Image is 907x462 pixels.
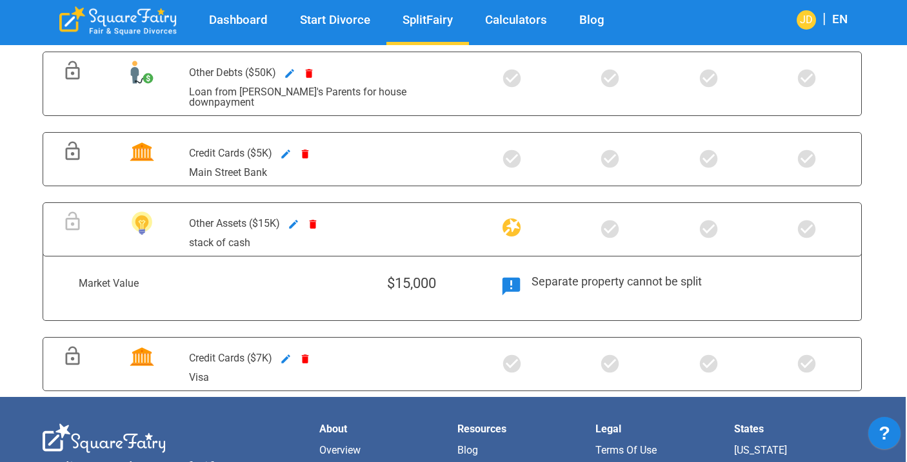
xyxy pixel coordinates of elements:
[386,13,469,28] a: SplitFairy
[862,410,907,462] iframe: JSD widget
[189,87,439,108] div: Loan from [PERSON_NAME]'s Parents for house downpayment
[788,345,825,382] button: Debt cannot be sold
[319,423,447,435] li: About
[832,12,848,29] div: EN
[563,13,621,28] a: Blog
[54,52,91,89] button: You or the Split Fairy must make a decision before being able to lock it in.
[219,276,452,291] div: $15,000
[243,66,323,79] span: ( $50K )
[319,444,361,456] a: Overview
[816,10,832,26] span: |
[189,238,439,248] div: stack of cash
[189,60,439,87] div: Other Debts
[734,423,862,435] li: States
[54,338,91,374] button: You or the Split Fairy must make a decision before being able to lock it in.
[189,211,439,238] div: Other Assets
[595,444,657,456] a: Terms of Use
[63,276,219,291] div: Market Value
[43,423,165,453] div: SquareFairy White Logo
[246,217,326,229] span: ( $15K )
[595,423,723,435] li: Legal
[788,60,825,97] button: Debt cannot be sold
[469,13,563,28] a: Calculators
[189,345,439,372] div: Credit Cards
[284,13,386,28] a: Start Divorce
[797,10,816,30] div: JD
[54,133,91,169] button: You or the Split Fairy must make a decision before being able to lock it in.
[189,372,439,383] div: Visa
[59,6,177,35] div: SquareFairy Logo
[788,140,825,177] button: Debt cannot be sold
[457,444,478,456] a: Blog
[189,168,439,178] div: Main Street Bank
[457,423,585,435] li: Resources
[244,352,319,364] span: ( $7K )
[734,444,787,456] a: [US_STATE]
[532,276,718,299] div: Separate property cannot be split
[193,13,284,28] a: Dashboard
[189,140,439,168] div: Credit Cards
[244,147,319,159] span: ( $5K )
